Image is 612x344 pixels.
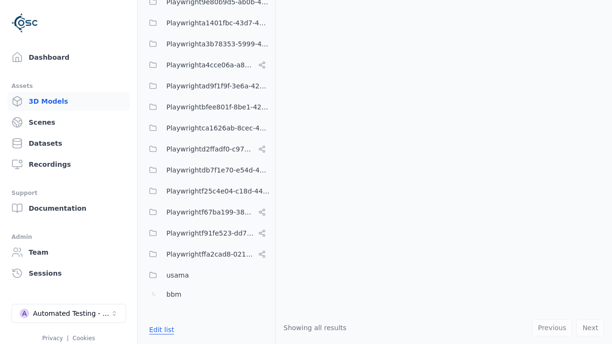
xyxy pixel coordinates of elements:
span: Playwrighta1401fbc-43d7-48dd-a309-be935d99d708 [166,17,270,29]
a: Documentation [8,199,130,218]
button: Select a workspace [11,304,126,323]
div: Automated Testing - Playwright [33,309,110,318]
div: Admin [11,231,126,243]
a: Team [8,243,130,262]
button: Playwrighta1401fbc-43d7-48dd-a309-be935d99d708 [143,13,270,32]
span: Playwrightad9f1f9f-3e6a-4231-8f19-c506bf64a382 [166,80,270,92]
div: Assets [11,80,126,92]
a: Recordings [8,155,130,174]
span: bbm [166,289,181,300]
button: Playwrightf67ba199-386a-42d1-aebc-3b37e79c7296 [143,203,270,222]
a: Sessions [8,264,130,283]
span: Playwrightbfee801f-8be1-42a6-b774-94c49e43b650 [166,101,270,113]
button: Playwrighta3b78353-5999-46c5-9eab-70007203469a [143,34,270,54]
span: Playwrighta4cce06a-a8e6-4c0d-bfc1-93e8d78d750a [166,59,254,71]
a: Cookies [73,335,95,342]
span: usama [166,269,189,281]
div: Support [11,187,126,199]
a: Dashboard [8,48,130,67]
span: Playwrightf67ba199-386a-42d1-aebc-3b37e79c7296 [166,206,254,218]
span: Playwrightffa2cad8-0214-4c2f-a758-8e9593c5a37e [166,248,254,260]
button: Playwrightf25c4e04-c18d-4498-9bc7-779affbd1e21 [143,182,270,201]
a: 3D Models [8,92,130,111]
span: | [67,335,69,342]
span: Playwrightdb7f1e70-e54d-4da7-b38d-464ac70cc2ba [166,164,270,176]
button: Playwrightdb7f1e70-e54d-4da7-b38d-464ac70cc2ba [143,161,270,180]
button: Playwrightd2ffadf0-c973-454c-8fcf-dadaeffcb802 [143,140,270,159]
button: Playwrightbfee801f-8be1-42a6-b774-94c49e43b650 [143,97,270,117]
span: Playwrightf91fe523-dd75-44f3-a953-451f6070cb42 [166,227,254,239]
a: Privacy [42,335,63,342]
button: usama [143,266,270,285]
button: Playwrighta4cce06a-a8e6-4c0d-bfc1-93e8d78d750a [143,55,270,75]
div: A [20,309,29,318]
button: Edit list [143,321,180,338]
a: Scenes [8,113,130,132]
button: Playwrightf91fe523-dd75-44f3-a953-451f6070cb42 [143,224,270,243]
a: Datasets [8,134,130,153]
button: Playwrightca1626ab-8cec-4ddc-b85a-2f9392fe08d1 [143,118,270,138]
span: Playwrighta3b78353-5999-46c5-9eab-70007203469a [166,38,270,50]
span: Playwrightca1626ab-8cec-4ddc-b85a-2f9392fe08d1 [166,122,270,134]
button: bbm [143,285,270,304]
span: Showing all results [284,324,347,332]
span: Playwrightd2ffadf0-c973-454c-8fcf-dadaeffcb802 [166,143,254,155]
button: Playwrightad9f1f9f-3e6a-4231-8f19-c506bf64a382 [143,76,270,96]
span: Playwrightf25c4e04-c18d-4498-9bc7-779affbd1e21 [166,185,270,197]
button: Playwrightffa2cad8-0214-4c2f-a758-8e9593c5a37e [143,245,270,264]
img: Logo [11,10,38,36]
